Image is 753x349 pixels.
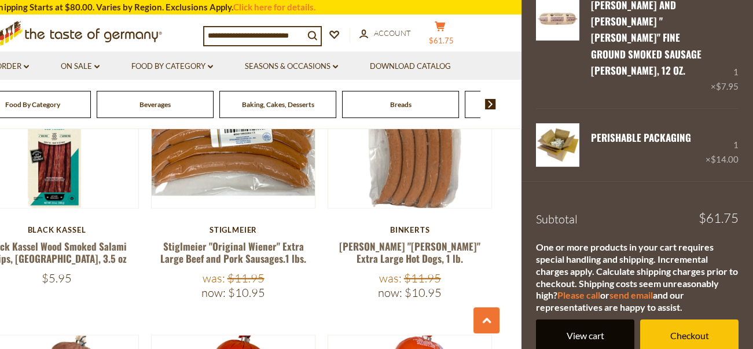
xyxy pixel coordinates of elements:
a: Breads [390,100,412,109]
a: Stiglmeier "Original Wiener" Extra Large Beef and Pork Sausages.1 lbs. [160,239,306,266]
span: Subtotal [536,212,578,226]
label: Was: [379,271,402,285]
a: Account [359,27,411,40]
a: send email [609,289,653,300]
span: $7.95 [716,81,739,91]
span: $5.95 [42,271,72,285]
div: Stiglmeier [151,225,316,234]
span: $61.75 [429,36,454,45]
a: Please call [557,289,600,300]
img: next arrow [485,99,496,109]
span: $11.95 [227,271,265,285]
span: $11.95 [404,271,441,285]
a: Download Catalog [370,60,451,73]
button: $61.75 [423,21,458,50]
a: Beverages [139,100,171,109]
a: Food By Category [5,100,60,109]
a: PERISHABLE Packaging [591,130,691,145]
img: PERISHABLE Packaging [536,123,579,167]
a: [PERSON_NAME] "[PERSON_NAME]" Extra Large Hot Dogs, 1 lb. [339,239,480,266]
span: $10.95 [405,285,442,300]
label: Was: [203,271,225,285]
label: Now: [378,285,402,300]
label: Now: [201,285,226,300]
div: Binkerts [328,225,493,234]
span: $61.75 [699,212,739,225]
a: Baking, Cakes, Desserts [242,100,314,109]
div: One or more products in your cart requires special handling and shipping. Incremental charges app... [536,241,739,314]
span: $14.00 [711,154,739,164]
span: $10.95 [228,285,265,300]
a: On Sale [61,60,100,73]
a: Seasons & Occasions [245,60,338,73]
span: Account [374,28,411,38]
a: Food By Category [131,60,213,73]
a: Click here for details. [233,2,315,12]
div: 1 × [706,123,739,167]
